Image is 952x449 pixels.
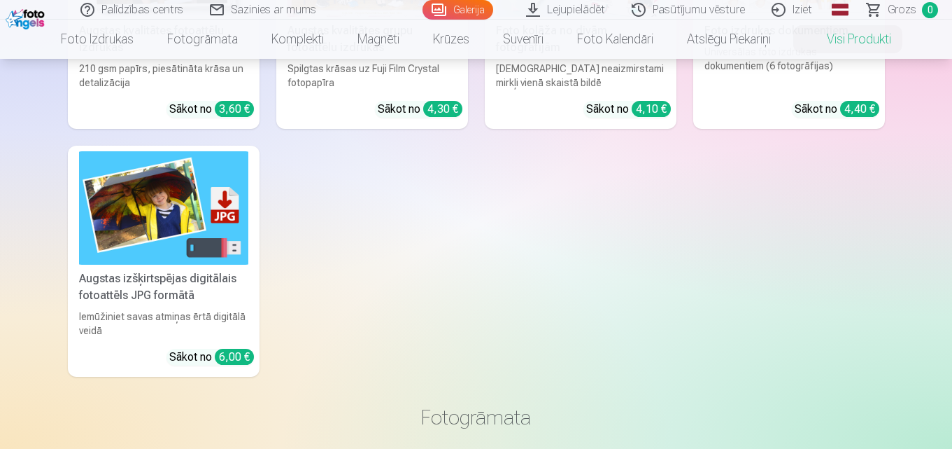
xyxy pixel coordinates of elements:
span: Grozs [888,1,916,18]
div: [DEMOGRAPHIC_DATA] neaizmirstami mirkļi vienā skaistā bildē [490,62,671,90]
a: Komplekti [255,20,341,59]
div: Sākot no [795,101,879,118]
a: Foto kalendāri [560,20,670,59]
img: Augstas izšķirtspējas digitālais fotoattēls JPG formātā [79,151,248,264]
a: Augstas izšķirtspējas digitālais fotoattēls JPG formātāAugstas izšķirtspējas digitālais fotoattēl... [68,146,260,376]
div: Sākot no [586,101,671,118]
div: 3,60 € [215,101,254,117]
a: Visi produkti [788,20,908,59]
div: Sākot no [378,101,462,118]
a: Suvenīri [486,20,560,59]
h3: Fotogrāmata [79,405,874,430]
div: Iemūžiniet savas atmiņas ērtā digitālā veidā [73,310,254,338]
a: Atslēgu piekariņi [670,20,788,59]
a: Foto izdrukas [44,20,150,59]
div: Sākot no [169,101,254,118]
div: 4,30 € [423,101,462,117]
a: Fotogrāmata [150,20,255,59]
div: 4,10 € [632,101,671,117]
div: 6,00 € [215,349,254,365]
div: Spilgtas krāsas uz Fuji Film Crystal fotopapīra [282,62,462,90]
div: 4,40 € [840,101,879,117]
span: 0 [922,2,938,18]
div: Sākot no [169,349,254,366]
div: Universālas foto izdrukas dokumentiem (6 fotogrāfijas) [699,45,879,90]
img: /fa1 [6,6,48,29]
div: Augstas izšķirtspējas digitālais fotoattēls JPG formātā [73,270,254,304]
a: Krūzes [416,20,486,59]
div: 210 gsm papīrs, piesātināta krāsa un detalizācija [73,62,254,90]
a: Magnēti [341,20,416,59]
